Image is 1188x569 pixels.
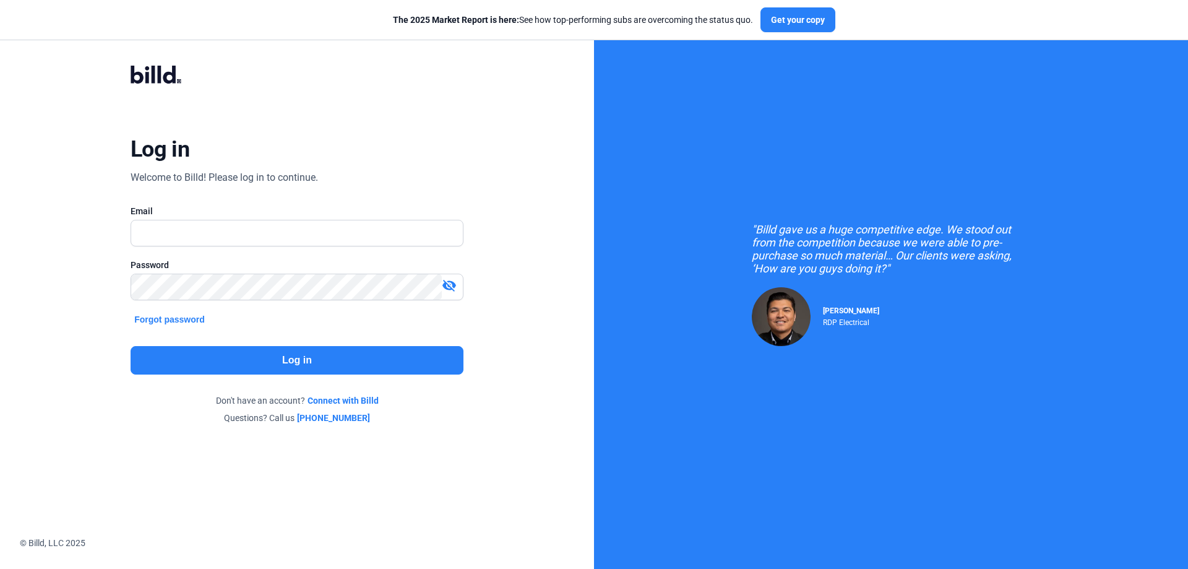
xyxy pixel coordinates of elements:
div: Don't have an account? [131,394,463,407]
button: Get your copy [760,7,835,32]
a: Connect with Billd [308,394,379,407]
div: "Billd gave us a huge competitive edge. We stood out from the competition because we were able to... [752,223,1030,275]
span: The 2025 Market Report is here: [393,15,519,25]
div: Questions? Call us [131,412,463,424]
div: Welcome to Billd! Please log in to continue. [131,170,318,185]
span: [PERSON_NAME] [823,306,879,315]
img: Raul Pacheco [752,287,811,346]
div: RDP Electrical [823,315,879,327]
div: Log in [131,136,189,163]
a: [PHONE_NUMBER] [297,412,370,424]
div: Password [131,259,463,271]
mat-icon: visibility_off [442,278,457,293]
div: Email [131,205,463,217]
div: See how top-performing subs are overcoming the status quo. [393,14,753,26]
button: Log in [131,346,463,375]
button: Forgot password [131,313,209,326]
